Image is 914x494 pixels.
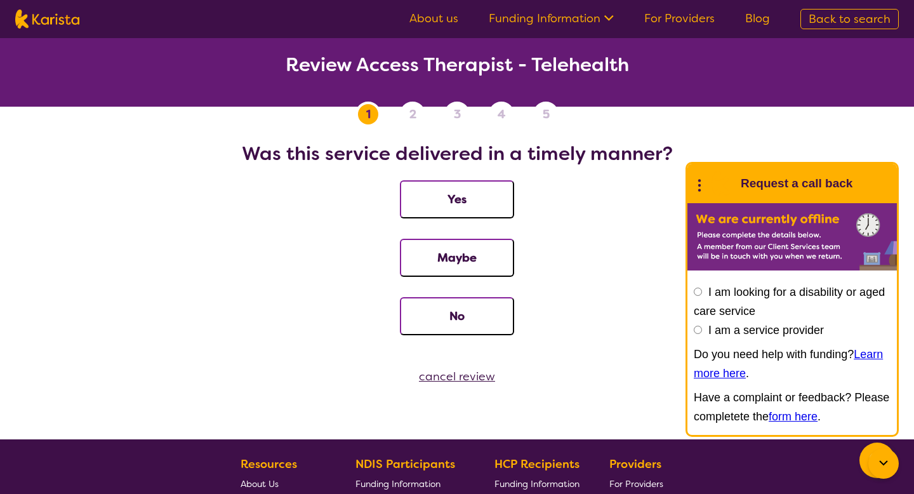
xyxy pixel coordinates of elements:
[400,239,514,277] button: Maybe
[543,105,550,124] span: 5
[409,105,416,124] span: 2
[745,11,770,26] a: Blog
[409,11,458,26] a: About us
[694,286,885,317] label: I am looking for a disability or aged care service
[498,105,505,124] span: 4
[741,174,852,193] h1: Request a call back
[708,324,824,337] label: I am a service provider
[489,11,614,26] a: Funding Information
[15,53,899,76] h2: Review Access Therapist - Telehealth
[355,474,465,493] a: Funding Information
[694,388,891,426] p: Have a complaint or feedback? Please completete the .
[15,142,899,165] h2: Was this service delivered in a timely manner?
[355,457,455,472] b: NDIS Participants
[241,457,297,472] b: Resources
[694,345,891,383] p: Do you need help with funding? .
[769,410,818,423] a: form here
[859,443,895,478] button: Channel Menu
[494,457,580,472] b: HCP Recipients
[494,474,580,493] a: Funding Information
[494,478,580,490] span: Funding Information
[454,105,461,124] span: 3
[366,105,371,124] span: 1
[800,9,899,29] a: Back to search
[708,171,733,196] img: Karista
[609,457,661,472] b: Providers
[644,11,715,26] a: For Providers
[241,478,279,490] span: About Us
[609,478,663,490] span: For Providers
[15,10,79,29] img: Karista logo
[400,180,514,218] button: Yes
[609,474,668,493] a: For Providers
[355,478,440,490] span: Funding Information
[241,474,326,493] a: About Us
[809,11,891,27] span: Back to search
[400,297,514,335] button: No
[687,203,897,270] img: Karista offline chat form to request call back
